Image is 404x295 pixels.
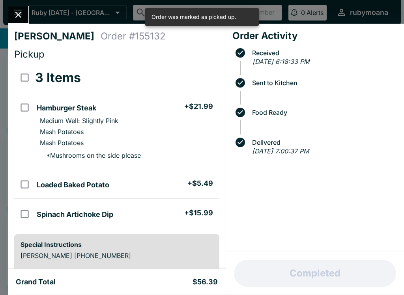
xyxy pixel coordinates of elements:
em: [DATE] 6:18:33 PM [252,58,309,65]
button: Close [8,6,28,23]
h5: + $5.49 [187,179,213,188]
h5: Loaded Baked Potato [37,180,109,190]
p: Medium Well: Slightly Pink [40,117,118,125]
h5: + $21.99 [184,102,213,111]
span: Delivered [248,139,398,146]
h6: Special Instructions [21,241,213,248]
span: Sent to Kitchen [248,79,398,86]
h4: Order Activity [232,30,398,42]
table: orders table [14,63,219,228]
div: Order was marked as picked up. [151,10,236,24]
h5: Grand Total [16,277,56,287]
p: [PERSON_NAME] [PHONE_NUMBER] [21,252,213,260]
h5: Spinach Artichoke Dip [37,210,113,219]
p: Mash Potatoes [40,139,84,147]
h4: [PERSON_NAME] [14,30,101,42]
h3: 3 Items [35,70,81,86]
em: [DATE] 7:00:37 PM [252,147,309,155]
span: Food Ready [248,109,398,116]
span: Received [248,49,398,56]
h5: $56.39 [193,277,218,287]
h5: Hamburger Steak [37,103,96,113]
p: Mash Potatoes [40,128,84,136]
span: Pickup [14,49,45,60]
h5: + $15.99 [184,208,213,218]
p: * Mushrooms on the side please [40,151,141,159]
h4: Order # 155132 [101,30,166,42]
